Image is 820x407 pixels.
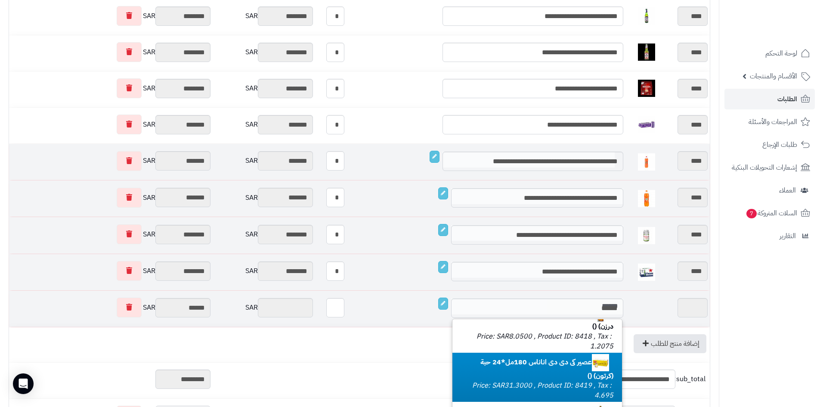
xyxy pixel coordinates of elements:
[634,334,706,353] a: إضافة منتج للطلب
[638,116,655,133] img: 1757317830-WhatsApp%20Image%202025-09-08%20at%2010.50.14%20AM-40x40.jpeg
[11,78,210,98] div: SAR
[215,6,313,26] div: SAR
[749,116,797,128] span: المراجعات والأسئلة
[638,264,655,281] img: 1747836520-Screenshot%202025-05-21%20170821-40x40.jpg
[638,227,655,244] img: 1747828901-4800003-1-40x40.jpg
[724,180,815,201] a: العملاء
[765,47,797,59] span: لوحة التحكم
[480,357,613,381] b: عصير كى دى دى اناناس 180مل*24 حبة (كرتون) ()
[724,43,815,64] a: لوحة التحكم
[724,112,815,132] a: المراجعات والأسئلة
[724,203,815,224] a: السلات المتروكة7
[724,157,815,178] a: إشعارات التحويلات البنكية
[592,354,609,371] img: 1747675111-151b22bb-4149-4e69-93f2-575afb9b-40x40.jpg
[215,151,313,171] div: SAR
[11,115,210,134] div: SAR
[13,373,34,394] div: Open Intercom Messenger
[638,7,655,25] img: 1756562938-WhatsApp%20Image%202025-08-30%20at%205.08.34%20PM-40x40.jpeg
[11,188,210,208] div: SAR
[11,151,210,171] div: SAR
[777,93,797,105] span: الطلبات
[11,42,210,62] div: SAR
[678,374,706,384] span: sub_total:
[724,226,815,246] a: التقارير
[746,209,757,218] span: 7
[215,79,313,98] div: SAR
[732,162,797,174] span: إشعارات التحويلات البنكية
[724,89,815,109] a: الطلبات
[750,70,797,82] span: الأقسام والمنتجات
[11,261,210,281] div: SAR
[762,139,797,151] span: طلبات الإرجاع
[477,331,613,351] small: Price: SAR8.0500 , Product ID: 8418 , Tax : 1.2075
[746,207,797,219] span: السلات المتروكة
[215,43,313,62] div: SAR
[11,224,210,244] div: SAR
[215,188,313,207] div: SAR
[472,380,613,401] small: Price: SAR31.3000 , Product ID: 8419 , Tax : 4.695
[638,190,655,207] img: 1747574948-012000802850_1-40x40.jpg
[215,115,313,134] div: SAR
[638,80,655,97] img: 1757175328-WhatsApp%20Image%202025-09-06%20at%207.15.03%20PM-40x40.jpeg
[11,6,210,26] div: SAR
[215,298,313,317] div: SAR
[215,225,313,244] div: SAR
[780,230,796,242] span: التقارير
[638,43,655,61] img: 1756563727-WhatsApp%20Image%202025-08-30%20at%205.21.53%20PM-40x40.jpeg
[638,153,655,171] img: 1747574203-8a7d3ffb-4f3f-4704-a106-a98e4bc3-40x40.jpg
[779,184,796,196] span: العملاء
[215,261,313,281] div: SAR
[11,298,210,317] div: SAR
[724,134,815,155] a: طلبات الإرجاع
